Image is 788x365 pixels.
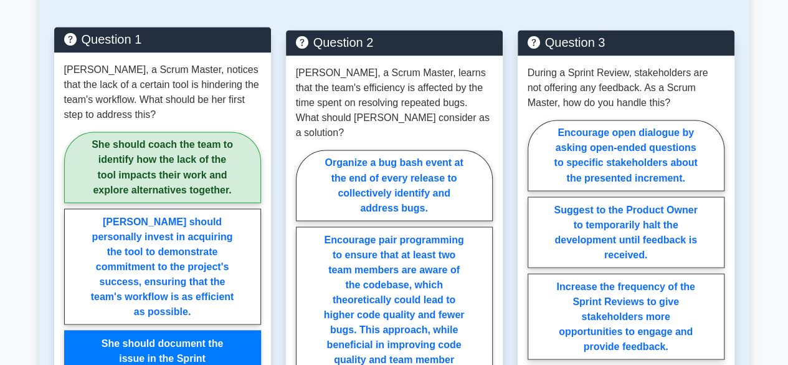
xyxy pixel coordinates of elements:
[528,273,724,359] label: Increase the frequency of the Sprint Reviews to give stakeholders more opportunities to engage an...
[528,120,724,191] label: Encourage open dialogue by asking open-ended questions to specific stakeholders about the present...
[64,32,261,47] h5: Question 1
[528,66,724,110] p: During a Sprint Review, stakeholders are not offering any feedback. As a Scrum Master, how do you...
[528,35,724,50] h5: Question 3
[296,150,493,221] label: Organize a bug bash event at the end of every release to collectively identify and address bugs.
[64,62,261,122] p: [PERSON_NAME], a Scrum Master, notices that the lack of a certain tool is hindering the team's wo...
[64,132,261,203] label: She should coach the team to identify how the lack of the tool impacts their work and explore alt...
[296,35,493,50] h5: Question 2
[296,66,493,140] p: [PERSON_NAME], a Scrum Master, learns that the team's efficiency is affected by the time spent on...
[528,197,724,268] label: Suggest to the Product Owner to temporarily halt the development until feedback is received.
[64,208,261,324] label: [PERSON_NAME] should personally invest in acquiring the tool to demonstrate commitment to the pro...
